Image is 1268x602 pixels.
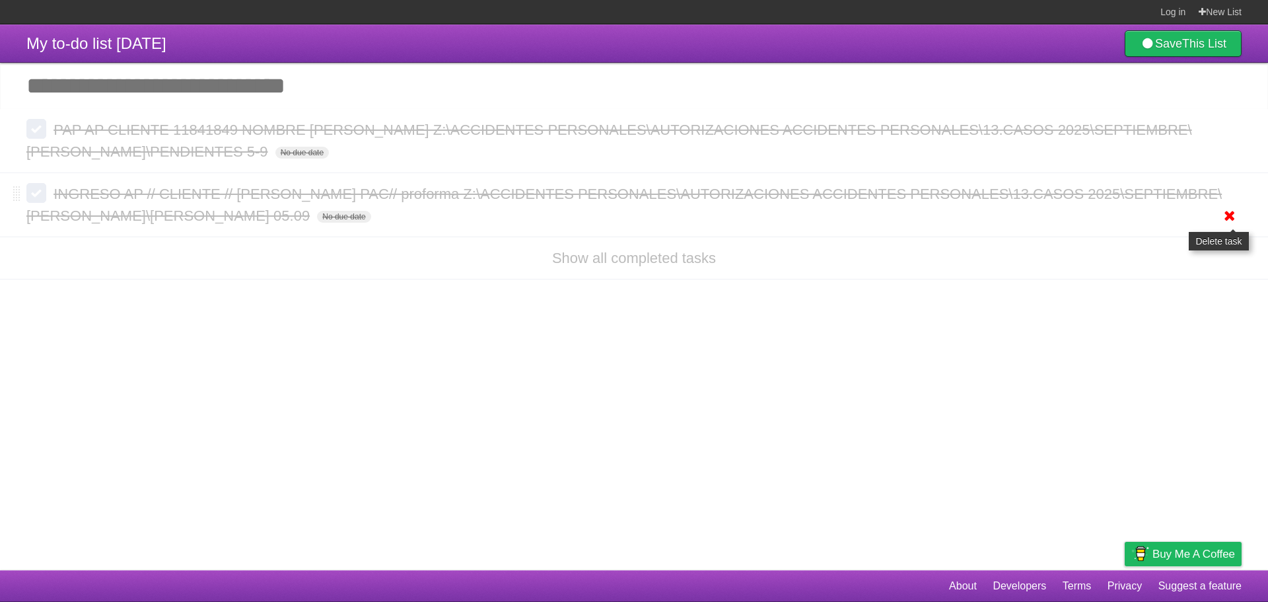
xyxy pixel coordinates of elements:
a: About [949,574,977,599]
span: Buy me a coffee [1152,543,1235,566]
a: Suggest a feature [1158,574,1242,599]
a: Terms [1063,574,1092,599]
a: Developers [993,574,1046,599]
a: SaveThis List [1125,30,1242,57]
a: Show all completed tasks [552,250,716,266]
a: Buy me a coffee [1125,542,1242,566]
a: Privacy [1108,574,1142,599]
span: No due date [275,147,329,159]
span: INGRESO AP // CLIENTE // [PERSON_NAME] PAC// proforma Z:\ACCIDENTES PERSONALES\AUTORIZACIONES ACC... [26,186,1222,224]
span: My to-do list [DATE] [26,34,166,52]
img: Buy me a coffee [1131,543,1149,565]
label: Done [26,183,46,203]
span: No due date [317,211,370,223]
b: This List [1182,37,1226,50]
span: PAP AP CLIENTE 11841849 NOMBRE [PERSON_NAME] Z:\ACCIDENTES PERSONALES\AUTORIZACIONES ACCIDENTES P... [26,122,1192,160]
label: Done [26,119,46,139]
